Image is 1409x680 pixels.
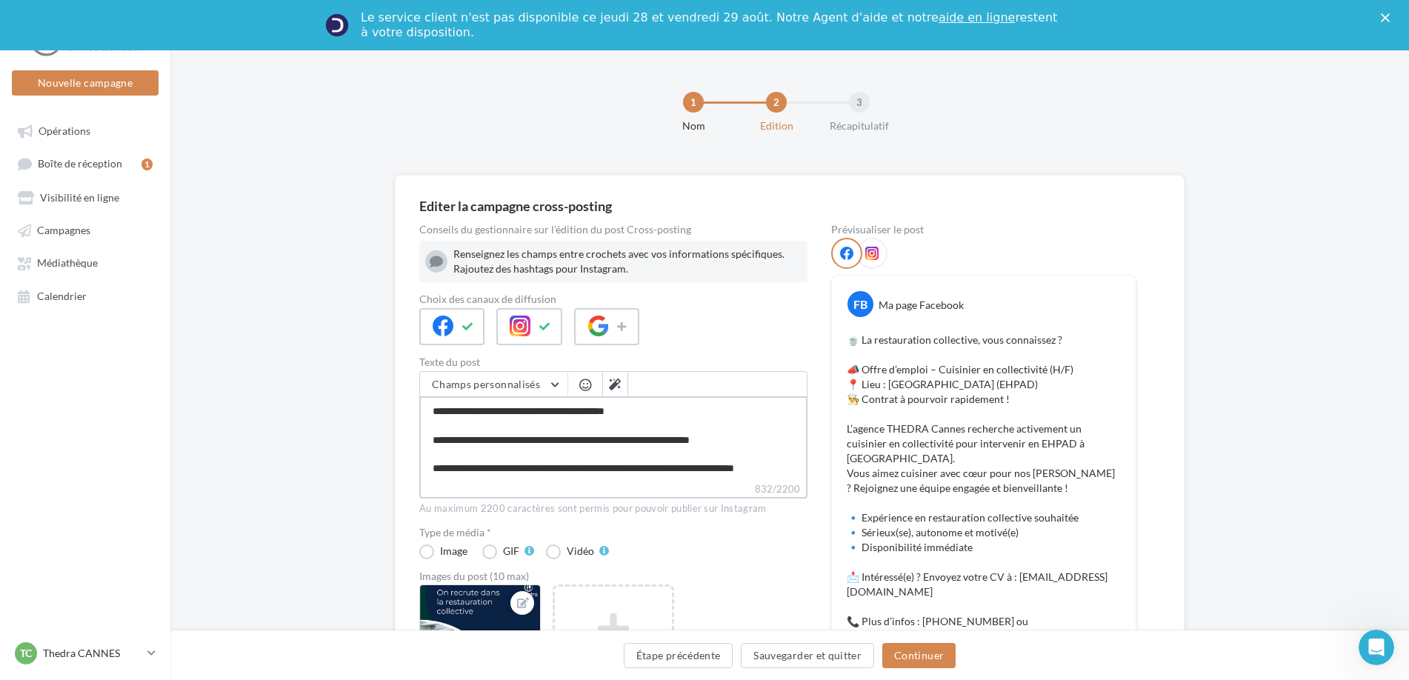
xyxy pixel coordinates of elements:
[440,546,467,556] div: Image
[419,502,807,516] div: Au maximum 2200 caractères sont permis pour pouvoir publier sur Instagram
[741,643,874,668] button: Sauvegarder et quitter
[766,92,787,113] div: 2
[683,92,704,113] div: 1
[37,290,87,302] span: Calendrier
[361,10,1060,40] div: Le service client n'est pas disponible ce jeudi 28 et vendredi 29 août. Notre Agent d'aide et not...
[9,216,161,243] a: Campagnes
[879,298,964,313] div: Ma page Facebook
[9,117,161,144] a: Opérations
[503,546,519,556] div: GIF
[9,150,161,177] a: Boîte de réception1
[812,119,907,133] div: Récapitulatif
[9,249,161,276] a: Médiathèque
[419,294,807,304] label: Choix des canaux de diffusion
[37,224,90,236] span: Campagnes
[12,639,159,667] a: TC Thedra CANNES
[37,257,98,270] span: Médiathèque
[9,282,161,309] a: Calendrier
[1381,13,1396,22] div: Fermer
[849,92,870,113] div: 3
[39,124,90,137] span: Opérations
[420,372,567,397] button: Champs personnalisés
[325,13,349,37] img: Profile image for Service-Client
[419,481,807,499] label: 832/2200
[419,199,612,213] div: Editer la campagne cross-posting
[646,119,741,133] div: Nom
[419,224,807,235] div: Conseils du gestionnaire sur l'édition du post Cross-posting
[882,643,956,668] button: Continuer
[1359,630,1394,665] iframe: Intercom live chat
[12,70,159,96] button: Nouvelle campagne
[831,224,1136,235] div: Prévisualiser le post
[419,527,807,538] label: Type de média *
[939,10,1015,24] a: aide en ligne
[141,159,153,170] div: 1
[9,184,161,210] a: Visibilité en ligne
[624,643,733,668] button: Étape précédente
[847,291,873,317] div: FB
[20,646,32,661] span: TC
[453,247,802,276] div: Renseignez les champs entre crochets avec vos informations spécifiques. Rajoutez des hashtags pou...
[419,571,807,581] div: Images du post (10 max)
[43,646,141,661] p: Thedra CANNES
[40,191,119,204] span: Visibilité en ligne
[419,357,807,367] label: Texte du post
[567,546,594,556] div: Vidéo
[38,158,122,170] span: Boîte de réception
[432,378,540,390] span: Champs personnalisés
[729,119,824,133] div: Edition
